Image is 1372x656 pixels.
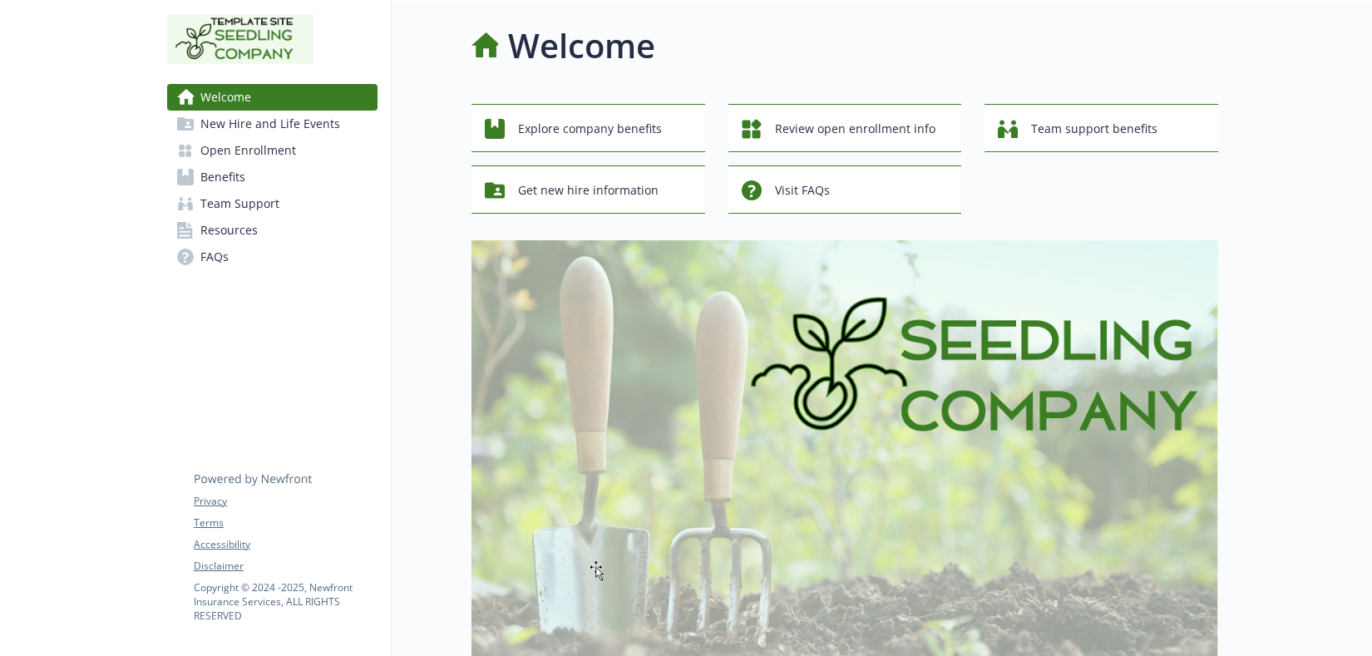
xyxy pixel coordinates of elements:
[518,113,662,145] span: Explore company benefits
[518,175,659,206] span: Get new hire information
[200,164,245,190] span: Benefits
[200,111,340,137] span: New Hire and Life Events
[471,104,705,152] button: Explore company benefits
[1031,113,1157,145] span: Team support benefits
[167,84,378,111] a: Welcome
[200,190,279,217] span: Team Support
[194,494,377,509] a: Privacy
[471,165,705,214] button: Get new hire information
[200,217,258,244] span: Resources
[194,580,377,623] p: Copyright © 2024 - 2025 , Newfront Insurance Services, ALL RIGHTS RESERVED
[200,244,229,270] span: FAQs
[194,537,377,552] a: Accessibility
[167,244,378,270] a: FAQs
[167,137,378,164] a: Open Enrollment
[728,104,962,152] button: Review open enrollment info
[728,165,962,214] button: Visit FAQs
[194,559,377,574] a: Disclaimer
[167,111,378,137] a: New Hire and Life Events
[200,84,251,111] span: Welcome
[775,113,935,145] span: Review open enrollment info
[985,104,1218,152] button: Team support benefits
[508,21,655,71] h1: Welcome
[167,190,378,217] a: Team Support
[167,164,378,190] a: Benefits
[200,137,296,164] span: Open Enrollment
[194,515,377,530] a: Terms
[775,175,830,206] span: Visit FAQs
[167,217,378,244] a: Resources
